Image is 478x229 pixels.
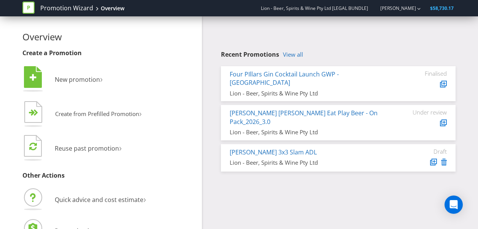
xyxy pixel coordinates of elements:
[55,110,139,118] span: Create from Prefilled Promotion
[230,109,378,126] a: [PERSON_NAME] [PERSON_NAME] Eat Play Beer - On Pack_2026_3.0
[401,70,447,77] div: Finalised
[55,144,119,153] span: Reuse past promotion
[139,107,142,119] span: ›
[22,172,197,179] h3: Other Actions
[230,89,390,97] div: Lion - Beer, Spirits & Wine Pty Ltd
[33,109,38,116] tspan: 
[55,75,100,84] span: New promotion
[230,70,339,87] a: Four PIllars Gin Cocktail Launch GWP - [GEOGRAPHIC_DATA]
[100,72,103,85] span: ›
[445,196,463,214] div: Open Intercom Messenger
[230,128,390,136] div: Lion - Beer, Spirits & Wine Pty Ltd
[119,141,122,154] span: ›
[430,5,454,11] span: $58,730.17
[22,99,142,130] button: Create from Prefilled Promotion›
[221,50,279,59] span: Recent Promotions
[143,192,146,205] span: ›
[40,4,93,13] a: Promotion Wizard
[230,159,390,167] div: Lion - Beer, Spirits & Wine Pty Ltd
[30,73,37,82] tspan: 
[22,196,146,204] a: Quick advice and cost estimate›
[401,109,447,116] div: Under review
[101,5,124,12] div: Overview
[373,5,416,11] a: [PERSON_NAME]
[230,148,317,156] a: [PERSON_NAME] 3x3 Slam ADL
[55,196,143,204] span: Quick advice and cost estimate
[283,51,303,58] a: View all
[22,50,197,57] h3: Create a Promotion
[22,32,197,42] h2: Overview
[29,142,37,151] tspan: 
[401,148,447,155] div: Draft
[261,5,368,11] span: Lion - Beer, Spirits & Wine Pty Ltd [LEGAL BUNDLE]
